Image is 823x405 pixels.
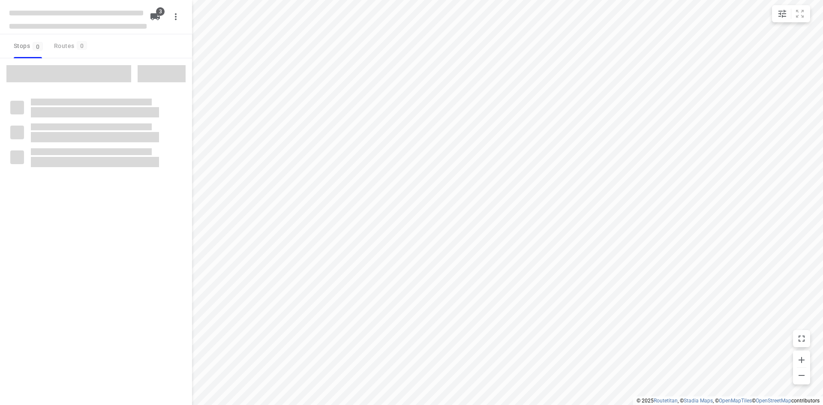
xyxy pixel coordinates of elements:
[772,5,810,22] div: small contained button group
[654,398,678,404] a: Routetitan
[719,398,752,404] a: OpenMapTiles
[684,398,713,404] a: Stadia Maps
[774,5,791,22] button: Map settings
[756,398,791,404] a: OpenStreetMap
[637,398,820,404] li: © 2025 , © , © © contributors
